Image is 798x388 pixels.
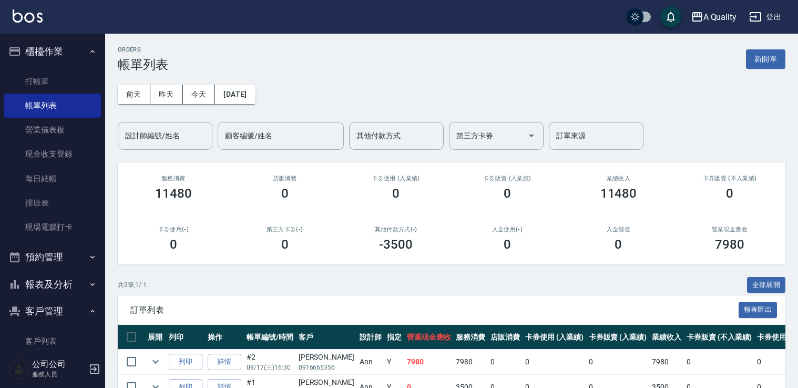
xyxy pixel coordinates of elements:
h3: 0 [281,186,289,201]
button: 登出 [745,7,785,27]
button: expand row [148,354,163,370]
h3: 帳單列表 [118,57,168,72]
th: 卡券販賣 (不入業績) [684,325,754,350]
button: Open [523,127,540,144]
h3: -3500 [379,237,413,252]
a: 詳情 [208,354,241,370]
h2: 卡券使用(-) [130,226,217,233]
th: 指定 [384,325,404,350]
td: Ann [357,350,384,374]
td: 0 [684,350,754,374]
td: 0 [754,350,797,374]
a: 打帳單 [4,69,101,94]
button: 全部展開 [747,277,786,293]
th: 服務消費 [453,325,488,350]
h3: 11480 [600,186,637,201]
td: Y [384,350,404,374]
td: 7980 [453,350,488,374]
h2: ORDERS [118,46,168,53]
h3: 0 [170,237,177,252]
img: Person [8,359,29,380]
button: 櫃檯作業 [4,38,101,65]
button: A Quality [687,6,741,28]
h2: 其他付款方式(-) [353,226,439,233]
th: 帳單編號/時間 [244,325,296,350]
h2: 營業現金應收 [687,226,773,233]
h3: 0 [615,237,622,252]
div: [PERSON_NAME] [299,352,354,363]
td: 7980 [649,350,684,374]
h3: 0 [281,237,289,252]
th: 業績收入 [649,325,684,350]
h2: 卡券使用 (入業績) [353,175,439,182]
th: 營業現金應收 [404,325,454,350]
button: 客戶管理 [4,298,101,325]
th: 卡券使用 (入業績) [523,325,586,350]
th: 展開 [145,325,166,350]
a: 每日結帳 [4,167,101,191]
h2: 業績收入 [576,175,662,182]
button: 前天 [118,85,150,104]
div: A Quality [703,11,737,24]
td: 7980 [404,350,454,374]
th: 設計師 [357,325,384,350]
h3: 11480 [155,186,192,201]
div: [PERSON_NAME] [299,377,354,388]
button: 報表匯出 [739,302,777,318]
button: 昨天 [150,85,183,104]
h3: 服務消費 [130,175,217,182]
th: 卡券販賣 (入業績) [586,325,650,350]
img: Logo [13,9,43,23]
p: 09/17 (三) 16:30 [247,363,293,372]
a: 新開單 [746,54,785,64]
a: 報表匯出 [739,304,777,314]
th: 列印 [166,325,205,350]
h3: 0 [392,186,400,201]
h3: 0 [504,237,511,252]
p: 0916665356 [299,363,354,372]
a: 客戶列表 [4,329,101,353]
th: 店販消費 [488,325,523,350]
a: 現場電腦打卡 [4,215,101,239]
button: save [660,6,681,27]
button: 列印 [169,354,202,370]
h2: 入金儲值 [576,226,662,233]
p: 服務人員 [32,370,86,379]
p: 共 2 筆, 1 / 1 [118,280,147,290]
button: 報表及分析 [4,271,101,298]
h3: 0 [726,186,733,201]
button: 新開單 [746,49,785,69]
h2: 入金使用(-) [464,226,550,233]
th: 客戶 [296,325,357,350]
h2: 卡券販賣 (不入業績) [687,175,773,182]
h5: 公司公司 [32,359,86,370]
h2: 店販消費 [242,175,328,182]
a: 現金收支登錄 [4,142,101,166]
a: 營業儀表板 [4,118,101,142]
h2: 卡券販賣 (入業績) [464,175,550,182]
a: 排班表 [4,191,101,215]
span: 訂單列表 [130,305,739,315]
button: 今天 [183,85,216,104]
th: 操作 [205,325,244,350]
a: 帳單列表 [4,94,101,118]
th: 卡券使用(-) [754,325,797,350]
h3: 7980 [715,237,744,252]
h3: 0 [504,186,511,201]
h2: 第三方卡券(-) [242,226,328,233]
td: 0 [586,350,650,374]
button: [DATE] [215,85,255,104]
td: 0 [523,350,586,374]
td: #2 [244,350,296,374]
button: 預約管理 [4,243,101,271]
td: 0 [488,350,523,374]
